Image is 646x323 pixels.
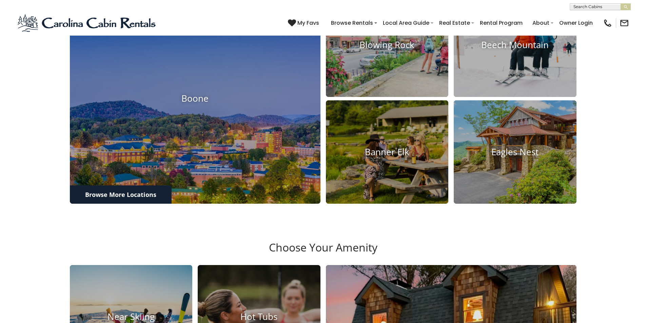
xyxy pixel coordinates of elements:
[328,17,376,29] a: Browse Rentals
[556,17,596,29] a: Owner Login
[70,93,320,104] h4: Boone
[620,18,629,28] img: mail-regular-black.png
[454,147,576,157] h4: Eagles Nest
[379,17,433,29] a: Local Area Guide
[436,17,473,29] a: Real Estate
[326,100,449,204] a: Banner Elk
[326,40,449,50] h4: Blowing Rock
[454,100,576,204] a: Eagles Nest
[198,311,320,322] h4: Hot Tubs
[70,185,172,204] a: Browse More Locations
[454,40,576,50] h4: Beech Mountain
[603,18,612,28] img: phone-regular-black.png
[529,17,553,29] a: About
[326,147,449,157] h4: Banner Elk
[70,311,193,322] h4: Near Skiing
[69,241,578,265] h3: Choose Your Amenity
[476,17,526,29] a: Rental Program
[297,19,319,27] span: My Favs
[17,13,158,33] img: Blue-2.png
[288,19,321,27] a: My Favs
